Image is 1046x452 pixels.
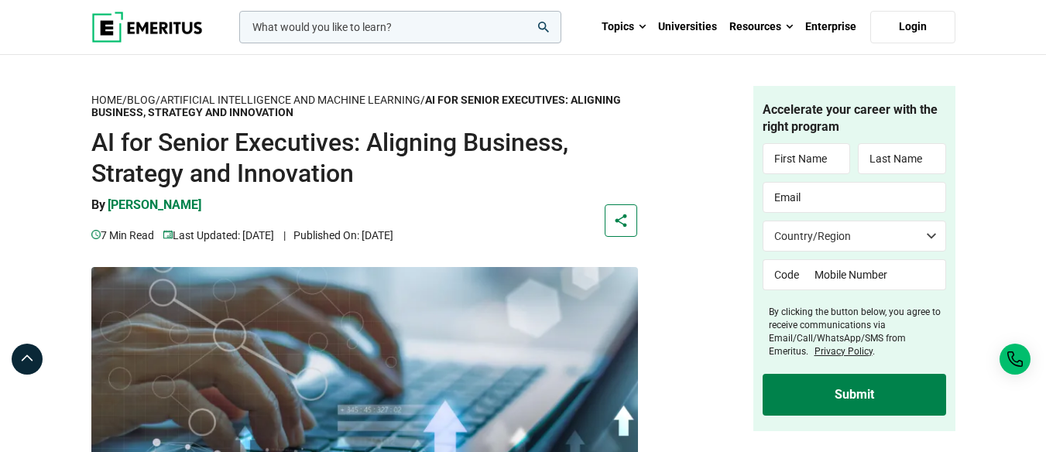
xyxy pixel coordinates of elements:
[91,197,105,212] span: By
[763,101,946,136] h4: Accelerate your career with the right program
[763,374,946,416] input: Submit
[108,197,201,226] a: [PERSON_NAME]
[91,227,154,244] p: 7 min read
[91,94,621,119] strong: AI for Senior Executives: Aligning Business, Strategy and Innovation
[763,182,946,213] input: Email
[163,230,173,239] img: video-views
[769,306,946,358] label: By clicking the button below, you agree to receive communications via Email/Call/WhatsApp/SMS fro...
[283,227,393,244] p: Published On: [DATE]
[127,94,156,107] a: Blog
[239,11,561,43] input: woocommerce-product-search-field-0
[763,259,804,290] input: Code
[804,259,946,290] input: Mobile Number
[283,229,286,241] span: |
[91,127,638,189] h1: AI for Senior Executives: Aligning Business, Strategy and Innovation
[108,197,201,214] p: [PERSON_NAME]
[763,221,946,252] select: Country
[163,227,274,244] p: Last Updated: [DATE]
[91,94,621,119] span: / / /
[91,230,101,239] img: video-views
[160,94,420,107] a: Artificial Intelligence and Machine Learning
[815,346,873,357] a: Privacy Policy
[858,143,946,174] input: Last Name
[763,143,851,174] input: First Name
[870,11,955,43] a: Login
[91,94,122,107] a: Home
